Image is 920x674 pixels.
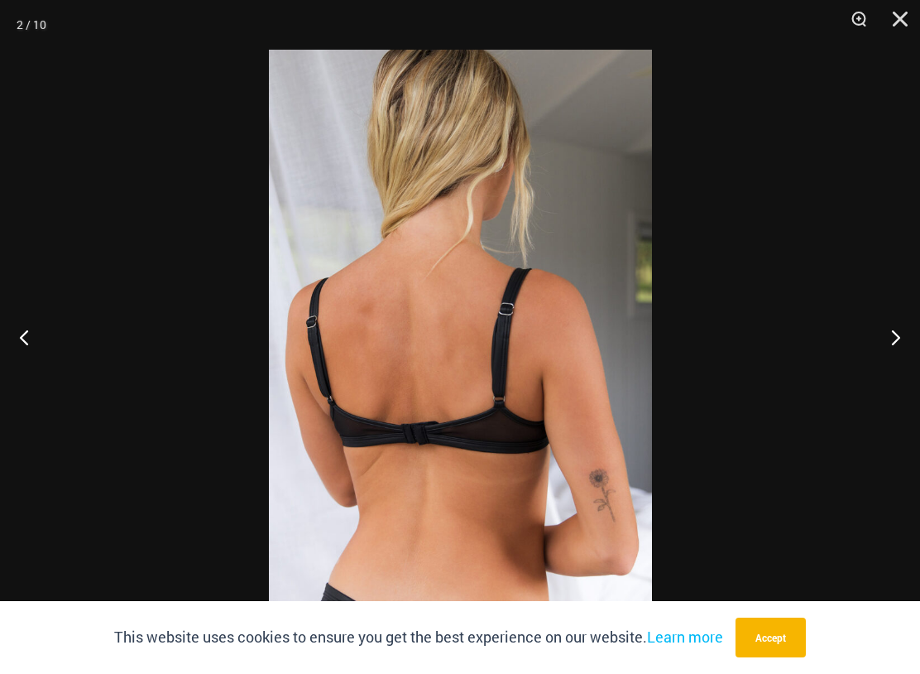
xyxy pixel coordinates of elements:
[736,618,806,657] button: Accept
[17,12,46,37] div: 2 / 10
[858,296,920,378] button: Next
[647,627,723,647] a: Learn more
[114,625,723,650] p: This website uses cookies to ensure you get the best experience on our website.
[269,50,652,624] img: Running Wild Midnight 1052 Top 6052 Bottom 06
